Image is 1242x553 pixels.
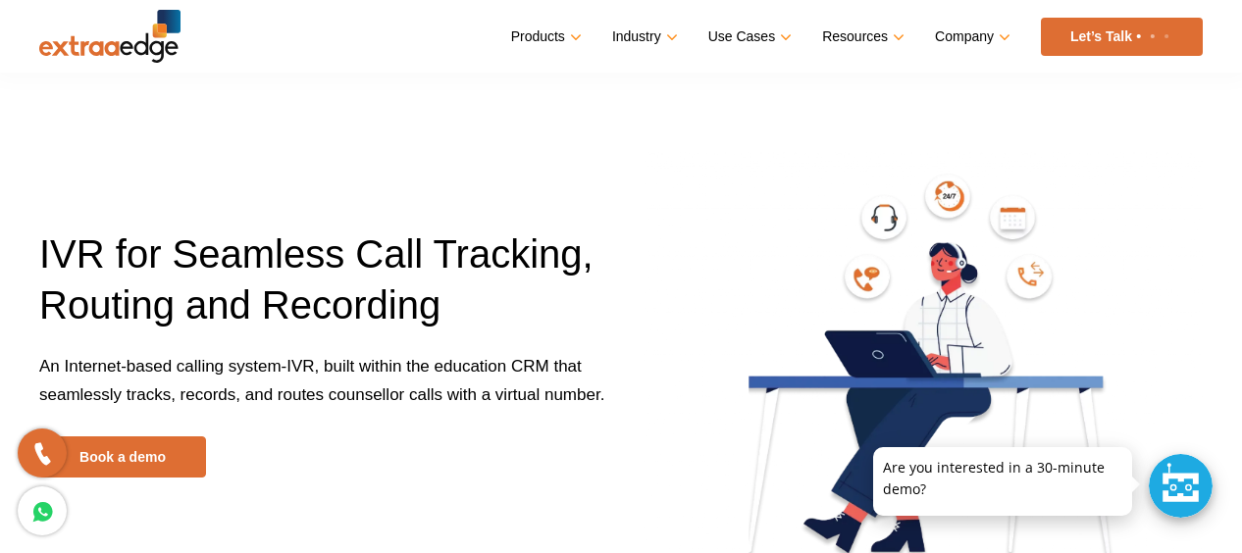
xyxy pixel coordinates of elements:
[708,23,788,51] a: Use Cases
[39,232,594,327] span: IVR for Seamless Call Tracking, Routing and Recording
[39,436,206,478] a: Book a demo
[935,23,1007,51] a: Company
[1041,18,1203,56] a: Let’s Talk
[612,23,674,51] a: Industry
[1149,454,1213,518] div: Chat
[511,23,578,51] a: Products
[822,23,901,51] a: Resources
[39,357,604,404] span: An Internet-based calling system-IVR, built within the education CRM that seamlessly tracks, reco...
